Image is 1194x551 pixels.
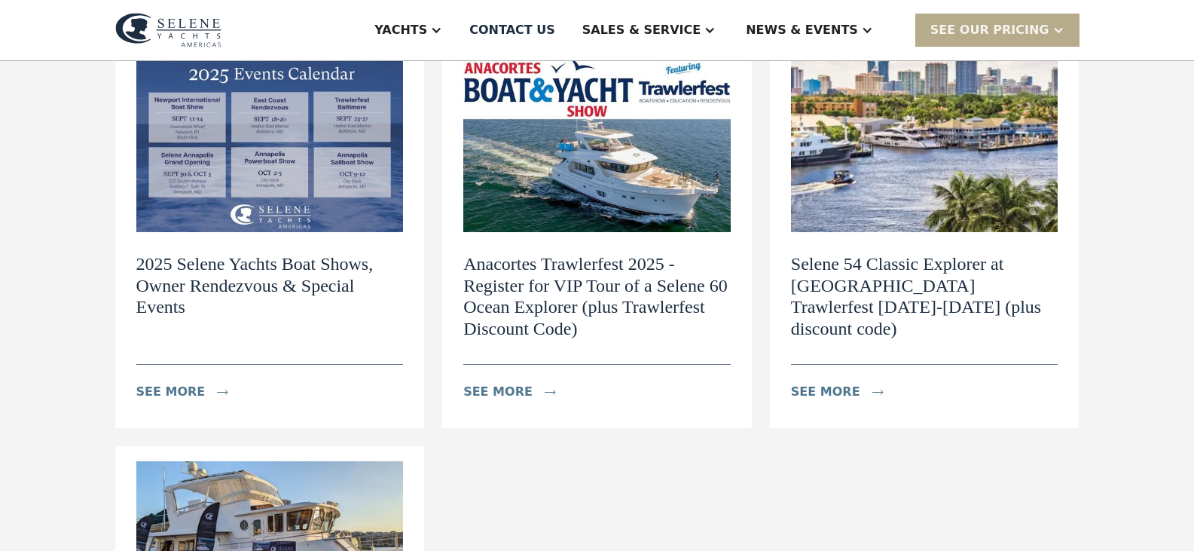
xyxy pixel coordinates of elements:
[469,21,555,39] div: Contact US
[872,390,884,395] img: icon
[463,383,533,401] div: see more
[115,13,221,47] img: logo
[791,383,860,401] div: see more
[930,21,1049,39] div: SEE Our Pricing
[770,41,1079,428] a: Selene 54 Classic Explorer at [GEOGRAPHIC_DATA] Trawlerfest [DATE]-[DATE] (plus discount code)see...
[746,21,858,39] div: News & EVENTS
[217,390,228,395] img: icon
[374,21,427,39] div: Yachts
[582,21,701,39] div: Sales & Service
[115,41,425,428] a: 2025 Selene Yachts Boat Shows, Owner Rendezvous & Special Eventssee moreicon
[463,253,731,340] h2: Anacortes Trawlerfest 2025 - Register for VIP Tour of a Selene 60 Ocean Explorer (plus Trawlerfes...
[136,253,404,318] h2: 2025 Selene Yachts Boat Shows, Owner Rendezvous & Special Events
[136,383,206,401] div: see more
[442,41,752,428] a: Anacortes Trawlerfest 2025 - Register for VIP Tour of a Selene 60 Ocean Explorer (plus Trawlerfes...
[791,253,1058,340] h2: Selene 54 Classic Explorer at [GEOGRAPHIC_DATA] Trawlerfest [DATE]-[DATE] (plus discount code)
[915,14,1079,46] div: SEE Our Pricing
[545,390,556,395] img: icon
